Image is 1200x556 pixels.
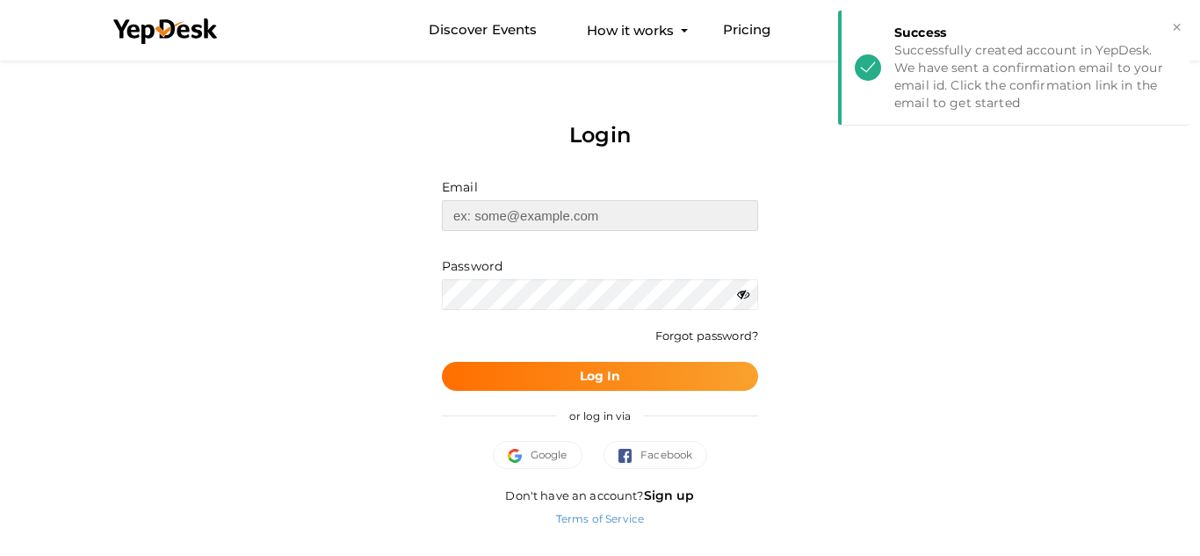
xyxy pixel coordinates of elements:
button: How it works [582,14,679,47]
a: Terms of Service [556,512,644,525]
label: Password [442,257,502,275]
img: google.svg [508,449,531,463]
label: Email [442,178,478,196]
span: or log in via [556,396,645,436]
a: Sign up [644,487,695,503]
a: Forgot password? [655,329,758,343]
div: Successfully created account in YepDesk. We have sent a confirmation email to your email id. Clic... [894,41,1176,112]
a: Discover Events [429,14,537,47]
div: Login [442,92,758,178]
button: Google [493,441,582,469]
input: ex: some@example.com [442,200,758,231]
button: × [1171,18,1182,38]
span: Google [508,446,567,464]
button: Facebook [604,441,708,469]
img: facebook.svg [618,449,641,463]
div: Success [894,24,1176,41]
button: Log In [442,362,758,391]
span: Don't have an account? [505,488,694,502]
span: Facebook [618,446,693,464]
b: Log In [580,368,621,384]
a: Pricing [723,14,771,47]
